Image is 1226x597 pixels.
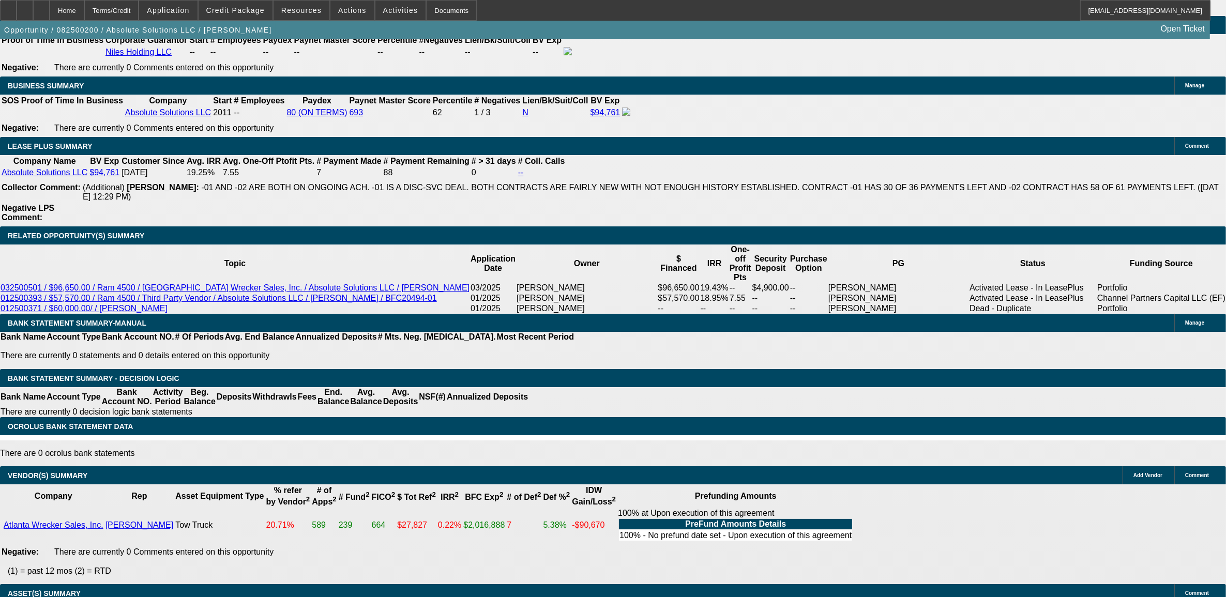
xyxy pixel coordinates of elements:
[263,36,292,44] b: Paydex
[54,124,274,132] span: There are currently 0 Comments entered on this opportunity
[266,486,310,506] b: % refer by Vendor
[474,96,520,105] b: # Negatives
[518,157,565,165] b: # Coll. Calls
[729,293,752,303] td: 7.55
[828,293,969,303] td: [PERSON_NAME]
[397,508,436,542] td: $27,827
[1,351,574,360] p: There are currently 0 statements and 0 details entered on this opportunity
[537,491,541,498] sup: 2
[695,492,777,500] b: Prefunding Amounts
[1097,244,1226,283] th: Funding Source
[294,36,375,44] b: Paynet Master Score
[622,108,630,116] img: facebook-icon.png
[90,157,119,165] b: BV Exp
[101,387,153,407] th: Bank Account NO.
[274,1,329,20] button: Resources
[2,183,81,192] b: Collector Comment:
[121,167,185,178] td: [DATE]
[729,303,752,314] td: --
[506,508,541,542] td: 7
[657,293,700,303] td: $57,570.00
[213,96,232,105] b: Start
[131,492,147,500] b: Rep
[591,108,620,117] a: $94,761
[332,495,336,503] sup: 2
[105,521,174,529] a: [PERSON_NAME]
[223,157,314,165] b: Avg. One-Off Ptofit Pts.
[500,491,503,498] sup: 2
[252,387,297,407] th: Withdrawls
[446,387,528,407] th: Annualized Deposits
[685,519,786,528] b: PreFund Amounts Details
[612,495,616,503] sup: 2
[572,486,616,506] b: IDW Gain/Loss
[350,387,382,407] th: Avg. Balance
[139,1,197,20] button: Application
[1185,590,1209,596] span: Comment
[752,283,790,293] td: $4,900.00
[8,142,93,150] span: LEASE PLUS SUMMARY
[465,36,531,44] b: Lien/Bk/Suit/Coll
[564,47,572,55] img: facebook-icon.png
[619,530,852,541] td: 100% - No prefund date set - Upon execution of this agreement
[752,244,790,283] th: Security Deposit
[338,508,370,542] td: 239
[297,387,317,407] th: Fees
[566,491,570,498] sup: 2
[316,157,381,165] b: # Payment Made
[105,48,172,56] a: Niles Holding LLC
[1097,303,1226,314] td: Portfolio
[657,283,700,293] td: $96,650.00
[470,303,516,314] td: 01/2025
[21,96,124,106] th: Proof of Time In Business
[1,294,437,302] a: 012500393 / $57,570.00 / Ram 4500 / Third Party Vendor / Absolute Solutions LLC / [PERSON_NAME] /...
[419,36,463,44] b: #Negatives
[433,108,472,117] div: 62
[8,82,84,90] span: BUSINESS SUMMARY
[969,303,1097,314] td: Dead - Duplicate
[210,47,262,58] td: --
[700,293,729,303] td: 18.95%
[153,387,184,407] th: Activity Period
[8,232,144,240] span: RELATED OPPORTUNITY(S) SUMMARY
[383,167,470,178] td: 88
[418,387,446,407] th: NSF(#)
[397,493,436,501] b: $ Tot Ref
[8,567,1226,576] p: (1) = past 12 mos (2) = RTD
[522,108,528,117] a: N
[591,96,619,105] b: BV Exp
[828,244,969,283] th: PG
[464,47,531,58] td: --
[618,509,853,542] div: 100% at Upon execution of this agreement
[522,96,588,105] b: Lien/Bk/Suit/Coll
[790,283,828,293] td: --
[391,491,395,498] sup: 2
[8,471,87,480] span: VENDOR(S) SUMMARY
[470,283,516,293] td: 03/2025
[471,167,517,178] td: 0
[2,204,54,222] b: Negative LPS Comment:
[4,521,103,529] a: Atlanta Wrecker Sales, Inc.
[571,508,616,542] td: -$90,670
[969,244,1097,283] th: Status
[206,6,265,14] span: Credit Package
[516,244,657,283] th: Owner
[122,157,185,165] b: Customer Since
[234,96,285,105] b: # Employees
[790,293,828,303] td: --
[35,492,72,500] b: Company
[294,48,375,57] div: --
[516,293,657,303] td: [PERSON_NAME]
[790,303,828,314] td: --
[516,283,657,293] td: [PERSON_NAME]
[1185,472,1209,478] span: Comment
[828,283,969,293] td: [PERSON_NAME]
[2,168,87,177] a: Absolute Solutions LLC
[286,108,347,117] a: 80 (ON TERMS)
[969,293,1097,303] td: Activated Lease - In LeasePlus
[83,183,125,192] span: (Additional)
[125,108,211,117] a: Absolute Solutions LLC
[752,293,790,303] td: --
[2,124,39,132] b: Negative:
[2,63,39,72] b: Negative:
